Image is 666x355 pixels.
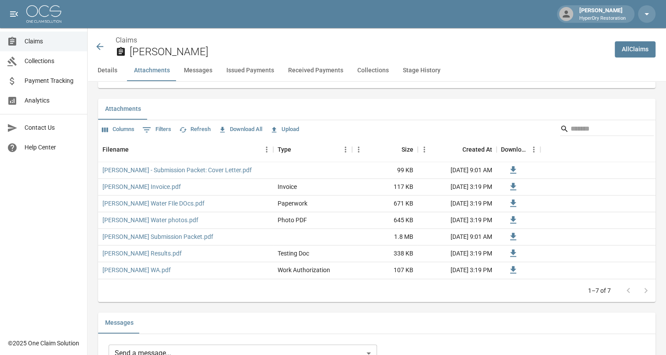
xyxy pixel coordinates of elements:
[352,262,418,279] div: 107 KB
[579,15,626,22] p: HyperDry Restoration
[352,162,418,179] div: 99 KB
[116,35,608,46] nav: breadcrumb
[278,137,291,162] div: Type
[216,123,264,136] button: Download All
[5,5,23,23] button: open drawer
[352,179,418,195] div: 117 KB
[25,57,80,66] span: Collections
[418,179,497,195] div: [DATE] 3:19 PM
[98,137,273,162] div: Filename
[98,312,141,334] button: Messages
[352,245,418,262] div: 338 KB
[127,60,177,81] button: Attachments
[418,245,497,262] div: [DATE] 3:19 PM
[281,60,350,81] button: Received Payments
[402,137,413,162] div: Size
[102,266,171,274] a: [PERSON_NAME] WA.pdf
[278,216,307,224] div: Photo PDF
[26,5,61,23] img: ocs-logo-white-transparent.png
[339,143,352,156] button: Menu
[278,199,307,208] div: Paperwork
[418,137,497,162] div: Created At
[273,137,352,162] div: Type
[102,166,252,174] a: [PERSON_NAME] - Submission Packet: Cover Letter.pdf
[102,232,213,241] a: [PERSON_NAME] Submission Packet.pdf
[25,37,80,46] span: Claims
[98,99,148,120] button: Attachments
[25,143,80,152] span: Help Center
[278,249,309,258] div: Testing Doc
[462,137,492,162] div: Created At
[116,36,137,44] a: Claims
[352,195,418,212] div: 671 KB
[130,46,608,58] h2: [PERSON_NAME]
[260,143,273,156] button: Menu
[88,60,666,81] div: anchor tabs
[352,212,418,229] div: 645 KB
[501,137,527,162] div: Download
[140,123,173,137] button: Show filters
[278,182,297,191] div: Invoice
[576,6,629,22] div: [PERSON_NAME]
[560,122,654,138] div: Search
[98,312,655,334] div: related-list tabs
[352,229,418,245] div: 1.8 MB
[418,262,497,279] div: [DATE] 3:19 PM
[102,137,129,162] div: Filename
[527,143,540,156] button: Menu
[418,212,497,229] div: [DATE] 3:19 PM
[396,60,448,81] button: Stage History
[418,229,497,245] div: [DATE] 9:01 AM
[177,60,219,81] button: Messages
[278,266,330,274] div: Work Authorization
[25,76,80,85] span: Payment Tracking
[25,123,80,132] span: Contact Us
[102,216,198,224] a: [PERSON_NAME] Water photos.pdf
[418,162,497,179] div: [DATE] 9:01 AM
[88,60,127,81] button: Details
[497,137,540,162] div: Download
[102,199,204,208] a: [PERSON_NAME] Water FIle DOcs.pdf
[177,123,213,136] button: Refresh
[418,143,431,156] button: Menu
[219,60,281,81] button: Issued Payments
[8,339,79,348] div: © 2025 One Claim Solution
[98,99,655,120] div: related-list tabs
[418,195,497,212] div: [DATE] 3:19 PM
[352,143,365,156] button: Menu
[25,96,80,105] span: Analytics
[102,182,181,191] a: [PERSON_NAME] Invoice.pdf
[615,41,655,57] a: AllClaims
[588,286,611,295] p: 1–7 of 7
[268,123,301,136] button: Upload
[350,60,396,81] button: Collections
[352,137,418,162] div: Size
[100,123,137,136] button: Select columns
[102,249,182,258] a: [PERSON_NAME] Results.pdf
